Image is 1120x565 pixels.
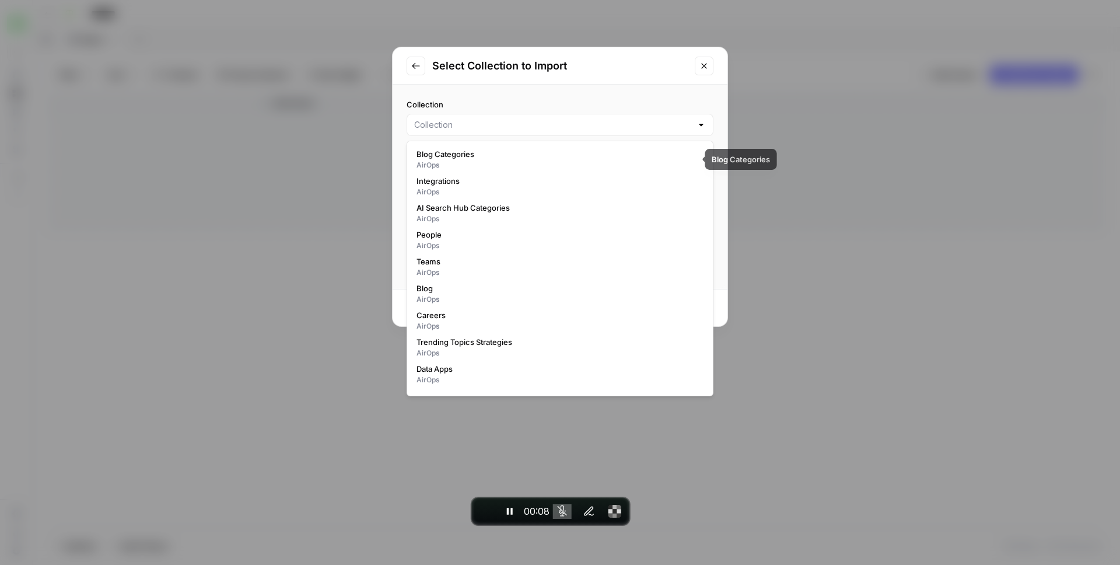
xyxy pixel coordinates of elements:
[416,175,699,187] span: Integrations
[416,321,703,332] div: AirOps
[416,229,699,240] span: People
[416,256,699,267] span: Teams
[416,187,703,197] div: AirOps
[416,363,699,375] span: Data Apps
[695,57,713,75] button: Close modal
[407,57,425,75] button: Go to previous step
[416,282,699,294] span: Blog
[416,348,703,358] div: AirOps
[416,390,699,402] span: FAQs
[407,99,713,110] label: Collection
[416,375,703,385] div: AirOps
[407,141,713,151] div: Select which Webflow collection you would like to import.
[414,119,692,131] input: Collection
[416,148,699,160] span: Blog Categories
[416,336,699,348] span: Trending Topics Strategies
[416,214,703,224] div: AirOps
[432,58,688,74] h2: Select Collection to Import
[416,294,703,305] div: AirOps
[416,202,699,214] span: AI Search Hub Categories
[416,267,703,278] div: AirOps
[416,240,703,251] div: AirOps
[416,309,699,321] span: Careers
[416,160,703,170] div: AirOps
